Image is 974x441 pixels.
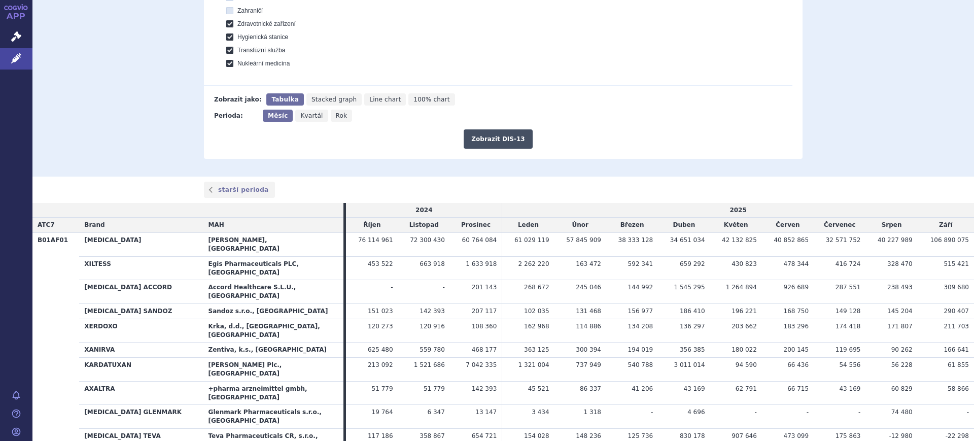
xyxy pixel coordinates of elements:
[784,432,809,439] span: 473 099
[732,308,757,315] span: 196 221
[420,260,445,267] span: 663 918
[684,385,705,392] span: 43 169
[472,346,497,353] span: 468 177
[420,346,445,353] span: 559 780
[628,323,653,330] span: 134 208
[736,361,757,368] span: 94 590
[710,218,762,233] td: Květen
[203,280,344,304] th: Accord Healthcare S.L.U., [GEOGRAPHIC_DATA]
[576,260,601,267] span: 163 472
[774,236,809,244] span: 40 852 865
[84,221,105,228] span: Brand
[580,385,601,392] span: 86 337
[680,346,705,353] span: 356 385
[79,303,203,319] th: [MEDICAL_DATA] SANDOZ
[576,361,601,368] span: 737 949
[787,361,809,368] span: 66 436
[466,361,497,368] span: 7 042 335
[368,260,393,267] span: 453 522
[472,284,497,291] span: 201 143
[271,96,298,103] span: Tabulka
[524,432,549,439] span: 154 028
[732,323,757,330] span: 203 662
[420,323,445,330] span: 120 916
[524,323,549,330] span: 162 968
[79,256,203,280] th: XILTESS
[891,361,913,368] span: 56 228
[311,96,357,103] span: Stacked graph
[300,112,323,119] span: Kvartál
[807,409,809,416] span: -
[368,323,393,330] span: 120 273
[878,236,913,244] span: 40 227 989
[887,284,913,291] span: 238 493
[502,218,554,233] td: Leden
[79,343,203,358] th: XANIRVA
[670,236,705,244] span: 34 651 034
[826,236,861,244] span: 32 571 752
[237,7,263,14] span: Zahraničí
[410,236,445,244] span: 72 300 430
[79,319,203,343] th: XERDOXO
[424,385,445,392] span: 51 779
[576,284,601,291] span: 245 046
[887,323,913,330] span: 171 807
[518,361,549,368] span: 1 321 004
[369,96,401,103] span: Line chart
[891,385,913,392] span: 60 829
[472,323,497,330] span: 108 360
[736,385,757,392] span: 62 791
[628,308,653,315] span: 156 977
[784,346,809,353] span: 200 145
[836,284,861,291] span: 287 551
[518,260,549,267] span: 2 262 220
[203,381,344,405] th: +pharma arzneimittel gmbh, [GEOGRAPHIC_DATA]
[839,385,860,392] span: 43 169
[887,260,913,267] span: 328 470
[203,405,344,429] th: Glenmark Pharmaceuticals s.r.o., [GEOGRAPHIC_DATA]
[391,284,393,291] span: -
[680,432,705,439] span: 830 178
[528,385,549,392] span: 45 521
[336,112,347,119] span: Rok
[237,47,285,54] span: Transfúzní služba
[576,308,601,315] span: 131 468
[732,260,757,267] span: 430 823
[784,284,809,291] span: 926 689
[784,323,809,330] span: 183 296
[214,110,258,122] div: Perioda:
[532,409,549,416] span: 3 434
[889,432,912,439] span: -12 980
[368,346,393,353] span: 625 480
[566,236,601,244] span: 57 845 909
[466,260,497,267] span: 1 633 918
[948,361,969,368] span: 61 855
[930,236,969,244] span: 106 890 075
[658,218,710,233] td: Duben
[584,409,601,416] span: 1 318
[944,308,969,315] span: 290 407
[79,280,203,304] th: [MEDICAL_DATA] ACCORD
[944,284,969,291] span: 309 680
[628,346,653,353] span: 194 019
[79,405,203,429] th: [MEDICAL_DATA] GLENMARK
[674,284,705,291] span: 1 545 295
[203,256,344,280] th: Egis Pharmaceuticals PLC, [GEOGRAPHIC_DATA]
[618,236,653,244] span: 38 333 128
[836,260,861,267] span: 416 724
[732,432,757,439] span: 907 646
[358,236,393,244] span: 76 114 961
[918,218,974,233] td: Září
[368,361,393,368] span: 213 092
[891,409,913,416] span: 74 480
[268,112,288,119] span: Měsíc
[79,358,203,382] th: KARDATUXAN
[839,361,860,368] span: 54 556
[628,284,653,291] span: 144 992
[762,218,814,233] td: Červen
[836,432,861,439] span: 175 863
[420,432,445,439] span: 358 867
[891,346,913,353] span: 90 262
[576,346,601,353] span: 300 394
[836,346,861,353] span: 119 695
